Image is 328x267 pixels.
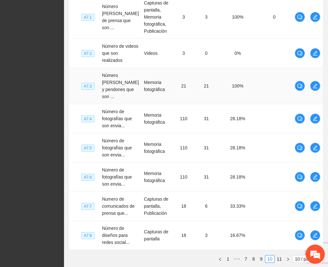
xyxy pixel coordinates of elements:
div: Chatee con nosotros ahora [33,33,108,41]
button: comment [295,201,305,211]
span: Número [PERSON_NAME] y pendones que son ... [102,73,139,99]
td: 31 [194,133,219,163]
span: Número de fotografías que son envia... [102,109,132,128]
td: Capturas de pantalla [141,221,174,250]
li: 9 [257,255,265,263]
a: 10 [265,255,274,263]
td: 110 [174,133,194,163]
span: edit [310,83,320,88]
span: A7.2 [81,50,94,57]
td: 110 [174,104,194,133]
button: comment [295,143,305,153]
td: Videos [141,39,174,68]
td: 28.18% [219,163,256,192]
span: edit [310,116,320,121]
td: Memoria fotográfica [141,133,174,163]
li: 8 [250,255,257,263]
span: A7.3 [81,83,94,90]
div: Minimizar ventana de chat en vivo [105,3,120,19]
button: comment [295,48,305,58]
li: 7 [242,255,250,263]
button: edit [310,230,320,240]
td: 28.18% [219,133,256,163]
span: A7.8 [81,232,94,239]
span: Número [PERSON_NAME] de prensa que son ... [102,4,139,30]
span: Estamos en línea. [37,86,88,150]
button: comment [295,12,305,22]
span: A7.4 [81,115,94,122]
span: A7.1 [81,14,94,21]
button: edit [310,143,320,153]
textarea: Escriba su mensaje y pulse “Intro” [3,175,122,197]
td: 110 [174,163,194,192]
td: Memoria fotográfica [141,163,174,192]
button: edit [310,12,320,22]
span: Número de fotografías que son envia... [102,167,132,187]
li: Next Page [284,255,292,263]
button: comment [295,172,305,182]
div: Page Size [292,255,323,263]
li: 10 [265,255,275,263]
span: left [218,257,222,261]
a: 8 [250,255,257,263]
span: 10 / page [295,255,320,263]
a: 11 [275,255,284,263]
td: Número de videos que son realizados [100,39,141,68]
td: 18 [174,221,194,250]
td: 33.33% [219,192,256,221]
span: edit [310,233,320,238]
button: right [284,255,292,263]
span: edit [310,174,320,179]
td: 31 [194,163,219,192]
li: 11 [275,255,284,263]
button: edit [310,81,320,91]
td: 28.18% [219,104,256,133]
td: 100% [219,68,256,104]
span: A7.6 [81,174,94,181]
td: 21 [194,68,219,104]
td: 3 [194,221,219,250]
button: edit [310,48,320,58]
span: A7.7 [81,203,94,210]
button: edit [310,113,320,124]
span: Numero de comunicados de prensa que... [102,196,135,216]
td: Capturas de pantalla, Publicación [141,192,174,221]
a: 1 [224,255,231,263]
span: edit [310,145,320,150]
button: edit [310,201,320,211]
td: 3 [174,39,194,68]
span: ••• [232,255,242,263]
span: A7.5 [81,145,94,152]
td: 0 [194,39,219,68]
li: 1 [224,255,232,263]
button: left [216,255,224,263]
td: 31 [194,104,219,133]
td: 18 [174,192,194,221]
a: 9 [258,255,265,263]
td: 21 [174,68,194,104]
td: 6 [194,192,219,221]
button: comment [295,113,305,124]
td: 0% [219,39,256,68]
span: Número de fotografías que son envia... [102,138,132,157]
button: comment [295,230,305,240]
span: right [286,257,290,261]
span: edit [310,51,320,56]
li: Previous Page [216,255,224,263]
span: edit [310,14,320,20]
span: Número de diseños para redes social... [102,226,130,245]
button: comment [295,81,305,91]
a: 7 [242,255,249,263]
span: edit [310,204,320,209]
li: Previous 5 Pages [232,255,242,263]
td: 16.67% [219,221,256,250]
button: edit [310,172,320,182]
td: Memoria fotográfica [141,68,174,104]
td: Memoria fotográfica [141,104,174,133]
